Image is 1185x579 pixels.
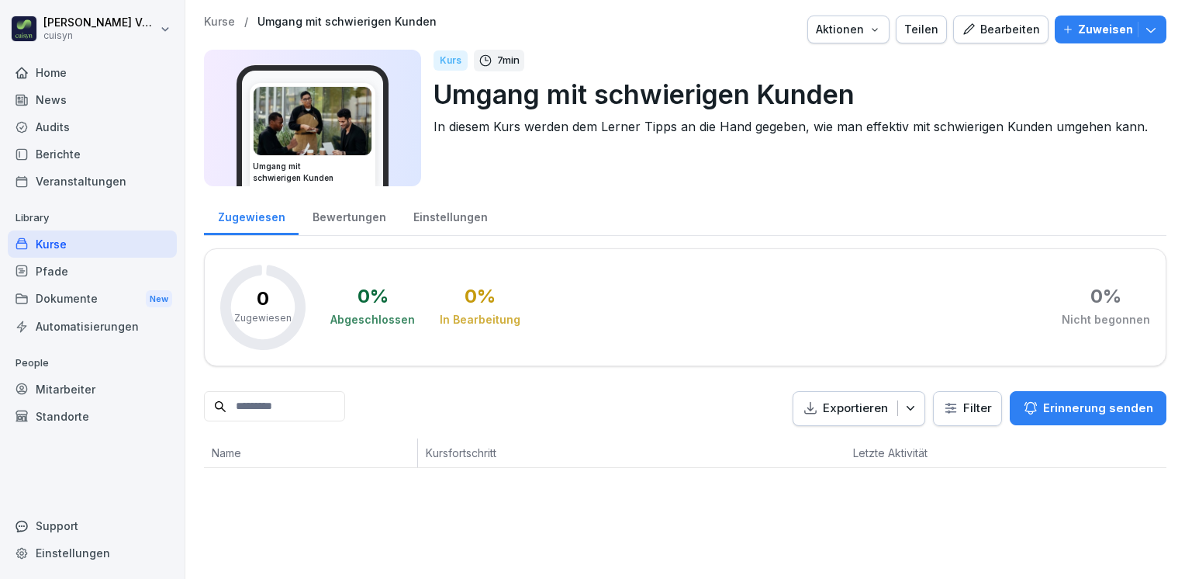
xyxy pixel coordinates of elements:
[1078,21,1133,38] p: Zuweisen
[896,16,947,43] button: Teilen
[8,59,177,86] a: Home
[934,392,1001,425] button: Filter
[8,313,177,340] a: Automatisierungen
[254,87,371,155] img: ibmq16c03v2u1873hyb2ubud.png
[212,445,409,461] p: Name
[257,289,269,308] p: 0
[440,312,520,328] div: In Bearbeitung
[823,400,888,418] p: Exportieren
[43,16,157,29] p: [PERSON_NAME] Völsch
[497,53,520,68] p: 7 min
[257,16,437,29] a: Umgang mit schwierigen Kunden
[816,21,881,38] div: Aktionen
[399,196,501,235] a: Einstellungen
[204,16,235,29] a: Kurse
[204,196,299,235] a: Zugewiesen
[807,16,890,43] button: Aktionen
[8,285,177,314] a: DokumenteNew
[299,196,399,235] a: Bewertungen
[8,285,177,314] div: Dokumente
[244,16,248,29] p: /
[465,287,496,306] div: 0 %
[146,290,172,308] div: New
[962,21,1040,38] div: Bearbeiten
[793,391,925,426] button: Exportieren
[8,86,177,113] a: News
[8,168,177,195] a: Veranstaltungen
[1062,312,1150,328] div: Nicht begonnen
[1043,400,1153,417] p: Erinnerung senden
[904,21,938,38] div: Teilen
[234,311,292,325] p: Zugewiesen
[8,231,177,258] a: Kurse
[434,117,1154,136] p: In diesem Kurs werden dem Lerner Tipps an die Hand gegeben, wie man effektiv mit schwierigen Kund...
[8,258,177,285] a: Pfade
[8,351,177,376] p: People
[434,50,468,71] div: Kurs
[43,30,157,41] p: cuisyn
[8,113,177,140] a: Audits
[8,512,177,539] div: Support
[426,445,678,461] p: Kursfortschritt
[1010,391,1166,425] button: Erinnerung senden
[8,403,177,430] a: Standorte
[253,161,372,184] h3: Umgang mit schwierigen Kunden
[953,16,1049,43] button: Bearbeiten
[8,539,177,567] a: Einstellungen
[1055,16,1166,43] button: Zuweisen
[8,206,177,231] p: Library
[8,140,177,168] a: Berichte
[853,445,971,461] p: Letzte Aktivität
[943,400,992,416] div: Filter
[434,75,1154,114] p: Umgang mit schwierigen Kunden
[1090,287,1121,306] div: 0 %
[330,312,415,328] div: Abgeschlossen
[358,287,389,306] div: 0 %
[8,376,177,403] a: Mitarbeiter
